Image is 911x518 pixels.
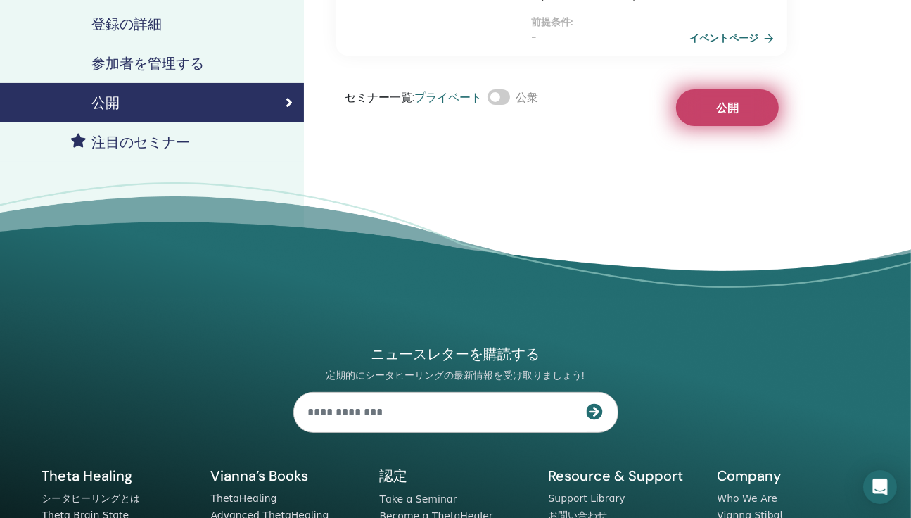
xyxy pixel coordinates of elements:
[414,90,482,105] span: プライベート
[863,470,897,504] div: Open Intercom Messenger
[293,369,618,382] p: 定期的にシータヒーリングの最新情報を受け取りましょう!
[689,27,779,49] a: イベントページ
[676,89,779,126] button: 公開
[380,467,532,486] h5: 認定
[531,15,689,30] p: 前提条件 :
[718,493,777,504] a: Who We Are
[91,15,162,32] h4: 登録の詳細
[716,101,739,115] span: 公開
[42,467,194,485] h5: Theta Healing
[718,467,869,485] h5: Company
[531,30,689,44] p: -
[211,467,363,485] h5: Vianna’s Books
[380,493,457,505] a: Take a Seminar
[91,94,120,111] h4: 公開
[91,55,204,72] h4: 参加者を管理する
[42,493,141,504] a: シータヒーリングとは
[211,493,277,504] a: ThetaHealing
[549,493,625,504] a: Support Library
[293,345,618,364] h4: ニュースレターを購読する
[516,90,538,105] span: 公衆
[549,467,701,485] h5: Resource & Support
[91,134,190,151] h4: 注目のセミナー
[345,90,414,105] span: セミナー一覧 :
